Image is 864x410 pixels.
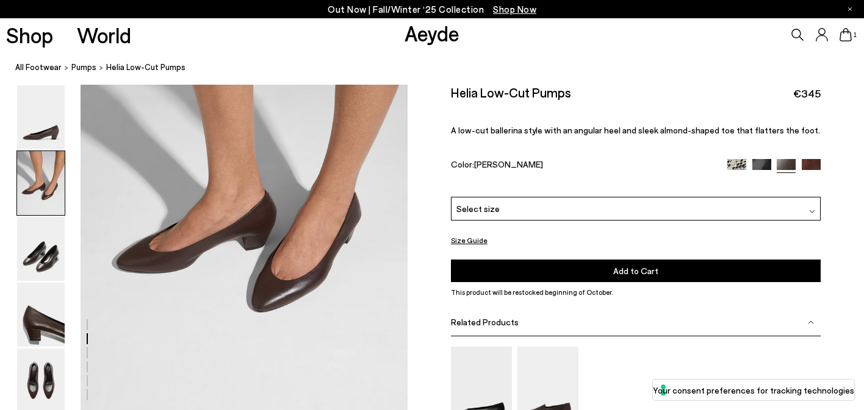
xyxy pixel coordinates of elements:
[613,266,658,276] span: Add to Cart
[840,28,852,41] a: 1
[77,24,131,46] a: World
[17,151,65,215] img: Helia Low-Cut Pumps - Image 2
[852,32,858,38] span: 1
[451,260,821,282] button: Add to Cart
[653,380,854,400] button: Your consent preferences for tracking technologies
[451,159,716,173] div: Color:
[456,202,500,215] span: Select size
[793,86,821,101] span: €345
[474,159,543,169] span: [PERSON_NAME]
[15,51,864,85] nav: breadcrumb
[493,4,536,15] span: Navigate to /collections/new-in
[15,61,62,74] a: All Footwear
[17,217,65,281] img: Helia Low-Cut Pumps - Image 3
[451,233,488,248] button: Size Guide
[6,24,53,46] a: Shop
[451,125,821,135] p: A low-cut ballerina style with an angular heel and sleek almond-shaped toe that flatters the foot.
[451,287,821,298] p: This product will be restocked beginning of October.
[451,85,571,100] h2: Helia Low-Cut Pumps
[809,208,815,214] img: svg%3E
[328,2,536,17] p: Out Now | Fall/Winter ‘25 Collection
[653,384,854,397] label: Your consent preferences for tracking technologies
[71,62,96,72] span: pumps
[71,61,96,74] a: pumps
[405,20,459,46] a: Aeyde
[451,317,519,327] span: Related Products
[106,61,185,74] span: Helia Low-Cut Pumps
[17,85,65,149] img: Helia Low-Cut Pumps - Image 1
[808,319,814,325] img: svg%3E
[17,283,65,347] img: Helia Low-Cut Pumps - Image 4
